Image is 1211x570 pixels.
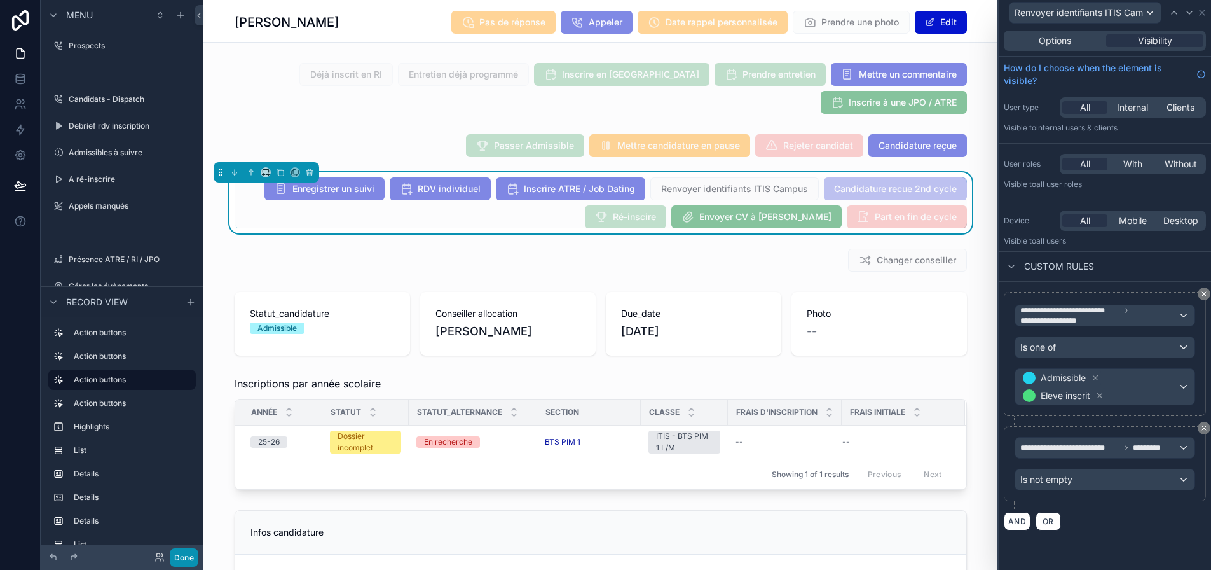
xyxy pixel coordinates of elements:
[41,317,203,545] div: scrollable content
[1015,469,1195,490] button: Is not empty
[1015,337,1195,358] button: Is one of
[1009,2,1161,24] button: Renvoyer identifiants ITIS Campus
[170,548,198,567] button: Done
[1036,512,1061,531] button: OR
[1117,101,1148,114] span: Internal
[74,539,191,550] label: List
[850,407,905,417] span: Frais initiale
[69,121,193,131] label: Debrief rdv inscription
[1036,236,1066,246] span: all users
[1165,158,1197,170] span: Without
[69,94,193,104] label: Candidats - Dispatch
[74,492,191,503] label: Details
[48,36,196,56] a: Prospects
[66,9,93,22] span: Menu
[48,116,196,136] a: Debrief rdv inscription
[69,254,193,265] label: Présence ATRE / RI / JPO
[649,407,680,417] span: Classe
[69,201,193,211] label: Appels manqués
[74,422,191,432] label: Highlights
[1119,214,1147,227] span: Mobile
[1041,372,1086,384] span: Admissible
[74,516,191,526] label: Details
[48,196,196,216] a: Appels manqués
[48,249,196,270] a: Présence ATRE / RI / JPO
[48,142,196,163] a: Admissibles à suivre
[1036,123,1118,132] span: Internal users & clients
[915,11,967,34] button: Edit
[772,469,849,480] span: Showing 1 of 1 results
[69,148,193,158] label: Admissibles à suivre
[1015,368,1195,405] button: AdmissibleEleve inscrit
[48,276,196,296] a: Gérer les évènements
[1163,214,1198,227] span: Desktop
[1004,236,1206,246] p: Visible to
[69,174,193,184] label: A ré-inscrire
[1004,179,1206,190] p: Visible to
[331,407,361,417] span: Statut
[74,351,191,361] label: Action buttons
[1020,473,1072,486] span: Is not empty
[74,469,191,479] label: Details
[74,328,191,338] label: Action buttons
[1080,101,1090,114] span: All
[1004,159,1055,169] label: User roles
[1024,260,1094,273] span: Custom rules
[69,41,193,51] label: Prospects
[69,281,193,291] label: Gérer les évènements
[736,407,818,417] span: Frais d'inscription
[1123,158,1142,170] span: With
[48,89,196,109] a: Candidats - Dispatch
[545,407,579,417] span: Section
[1020,341,1056,354] span: Is one of
[1167,101,1194,114] span: Clients
[1080,158,1090,170] span: All
[1004,512,1030,531] button: AND
[66,295,128,308] span: Record view
[1004,216,1055,226] label: Device
[417,407,502,417] span: Statut_alternance
[1004,62,1191,87] span: How do I choose when the element is visible?
[1015,6,1144,19] span: Renvoyer identifiants ITIS Campus
[1040,517,1057,526] span: OR
[1080,214,1090,227] span: All
[48,169,196,190] a: A ré-inscrire
[74,445,191,455] label: List
[74,398,191,408] label: Action buttons
[1041,389,1090,402] span: Eleve inscrit
[251,407,277,417] span: Année
[74,375,186,385] label: Action buttons
[1004,62,1206,87] a: How do I choose when the element is visible?
[1138,34,1172,47] span: Visibility
[1004,102,1055,113] label: User type
[235,13,339,31] h1: [PERSON_NAME]
[1039,34,1071,47] span: Options
[1036,179,1082,189] span: All user roles
[1004,123,1206,133] p: Visible to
